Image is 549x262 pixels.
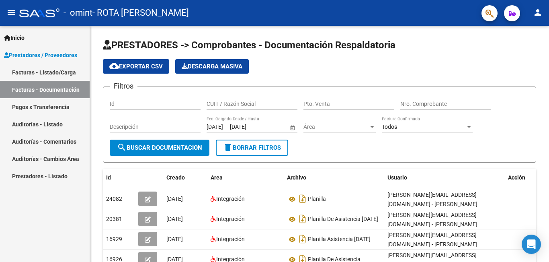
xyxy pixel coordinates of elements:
[522,235,541,254] div: Open Intercom Messenger
[166,236,183,242] span: [DATE]
[505,169,545,186] datatable-header-cell: Acción
[308,236,371,243] span: Planilla Asistencia [DATE]
[297,192,308,205] i: Descargar documento
[387,232,477,248] span: [PERSON_NAME][EMAIL_ADDRESS][DOMAIN_NAME] - [PERSON_NAME]
[303,124,369,130] span: Área
[207,169,284,186] datatable-header-cell: Area
[284,169,384,186] datatable-header-cell: Archivo
[110,80,137,92] h3: Filtros
[175,59,249,74] button: Descarga Masiva
[216,140,288,156] button: Borrar Filtros
[182,63,242,70] span: Descarga Masiva
[110,140,209,156] button: Buscar Documentacion
[163,169,207,186] datatable-header-cell: Creado
[225,124,228,130] span: –
[207,124,223,130] input: Fecha inicio
[4,51,77,60] span: Prestadores / Proveedores
[109,61,119,71] mat-icon: cloud_download
[211,174,223,181] span: Area
[4,33,25,42] span: Inicio
[64,4,92,22] span: - omint
[109,63,163,70] span: Exportar CSV
[103,59,169,74] button: Exportar CSV
[297,233,308,245] i: Descargar documento
[103,39,395,51] span: PRESTADORES -> Comprobantes - Documentación Respaldatoria
[308,196,326,202] span: Planilla
[230,124,269,130] input: Fecha fin
[387,192,477,207] span: [PERSON_NAME][EMAIL_ADDRESS][DOMAIN_NAME] - [PERSON_NAME]
[166,196,183,202] span: [DATE]
[117,144,202,151] span: Buscar Documentacion
[216,236,245,242] span: Integración
[103,169,135,186] datatable-header-cell: Id
[387,212,477,227] span: [PERSON_NAME][EMAIL_ADDRESS][DOMAIN_NAME] - [PERSON_NAME]
[508,174,525,181] span: Acción
[382,124,397,130] span: Todos
[106,174,111,181] span: Id
[216,196,245,202] span: Integración
[117,142,127,152] mat-icon: search
[175,59,249,74] app-download-masive: Descarga masiva de comprobantes (adjuntos)
[384,169,505,186] datatable-header-cell: Usuario
[287,174,306,181] span: Archivo
[288,123,297,132] button: Open calendar
[308,216,378,223] span: Planilla De Asistencia [DATE]
[297,212,308,225] i: Descargar documento
[223,144,281,151] span: Borrar Filtros
[223,142,233,152] mat-icon: delete
[533,8,543,17] mat-icon: person
[166,216,183,222] span: [DATE]
[387,174,407,181] span: Usuario
[6,8,16,17] mat-icon: menu
[106,236,122,242] span: 16929
[216,216,245,222] span: Integración
[106,196,122,202] span: 24082
[106,216,122,222] span: 20381
[166,174,185,181] span: Creado
[92,4,189,22] span: - ROTA [PERSON_NAME]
